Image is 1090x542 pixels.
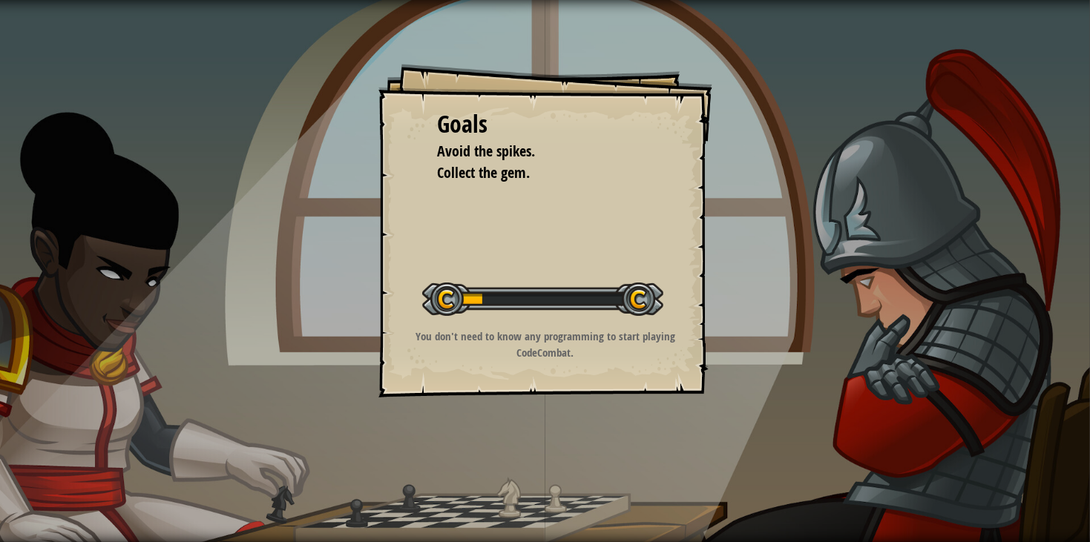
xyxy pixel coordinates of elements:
[438,108,653,142] div: Goals
[419,162,649,184] li: Collect the gem.
[419,141,649,162] li: Avoid the spikes.
[438,162,531,182] span: Collect the gem.
[397,328,695,360] p: You don't need to know any programming to start playing CodeCombat.
[438,141,536,161] span: Avoid the spikes.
